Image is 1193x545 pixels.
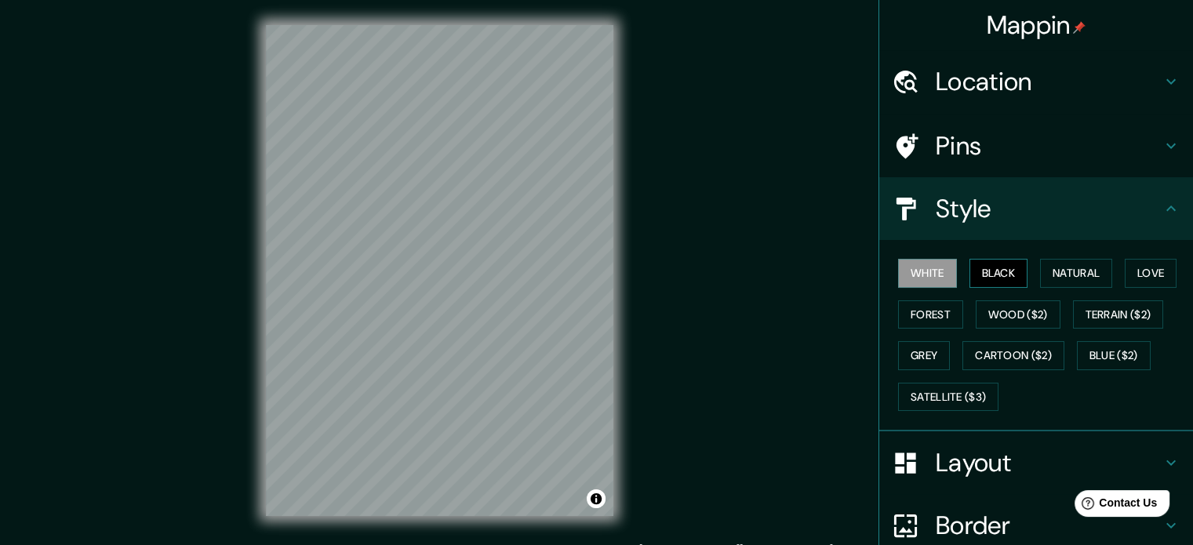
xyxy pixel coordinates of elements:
[987,9,1086,41] h4: Mappin
[898,300,963,329] button: Forest
[1125,259,1177,288] button: Love
[587,489,606,508] button: Toggle attribution
[936,510,1162,541] h4: Border
[898,259,957,288] button: White
[969,259,1028,288] button: Black
[1073,300,1164,329] button: Terrain ($2)
[879,50,1193,113] div: Location
[1040,259,1112,288] button: Natural
[936,66,1162,97] h4: Location
[976,300,1060,329] button: Wood ($2)
[879,177,1193,240] div: Style
[936,130,1162,162] h4: Pins
[898,341,950,370] button: Grey
[936,193,1162,224] h4: Style
[898,383,998,412] button: Satellite ($3)
[1077,341,1151,370] button: Blue ($2)
[962,341,1064,370] button: Cartoon ($2)
[266,25,613,516] canvas: Map
[879,431,1193,494] div: Layout
[936,447,1162,478] h4: Layout
[1053,484,1176,528] iframe: Help widget launcher
[879,114,1193,177] div: Pins
[1073,21,1086,34] img: pin-icon.png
